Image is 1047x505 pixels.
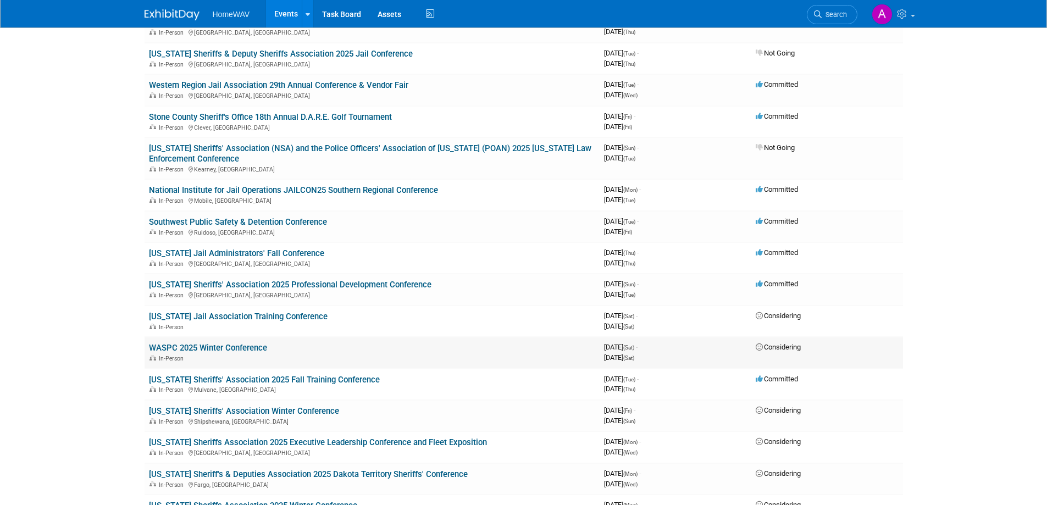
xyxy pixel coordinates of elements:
span: (Mon) [623,471,638,477]
div: Fargo, [GEOGRAPHIC_DATA] [149,480,595,489]
span: (Tue) [623,51,635,57]
a: [US_STATE] Jail Association Training Conference [149,312,328,321]
a: [US_STATE] Sheriffs' Association 2025 Fall Training Conference [149,375,380,385]
span: [DATE] [604,406,635,414]
span: - [639,185,641,193]
span: - [637,375,639,383]
span: In-Person [159,166,187,173]
span: Committed [756,80,798,88]
span: (Fri) [623,229,632,235]
span: - [634,112,635,120]
img: Amanda Jasper [872,4,893,25]
div: Mobile, [GEOGRAPHIC_DATA] [149,196,595,204]
span: (Tue) [623,376,635,382]
div: [GEOGRAPHIC_DATA], [GEOGRAPHIC_DATA] [149,290,595,299]
span: [DATE] [604,280,639,288]
span: In-Person [159,292,187,299]
span: - [636,312,638,320]
a: [US_STATE] Sheriffs' Association 2025 Professional Development Conference [149,280,431,290]
span: [DATE] [604,385,635,393]
span: [DATE] [604,227,632,236]
span: (Sun) [623,145,635,151]
div: [GEOGRAPHIC_DATA], [GEOGRAPHIC_DATA] [149,27,595,36]
span: [DATE] [604,448,638,456]
span: - [637,217,639,225]
span: In-Person [159,355,187,362]
span: [DATE] [604,248,639,257]
span: - [637,80,639,88]
span: Considering [756,343,801,351]
span: [DATE] [604,353,634,362]
span: (Thu) [623,260,635,267]
a: [US_STATE] Sheriffs & Deputy Sheriffs Association 2025 Jail Conference [149,49,413,59]
span: Committed [756,280,798,288]
a: [US_STATE] Sheriffs' Association (NSA) and the Police Officers' Association of [US_STATE] (POAN) ... [149,143,591,164]
span: In-Person [159,92,187,99]
span: [DATE] [604,417,635,425]
span: (Wed) [623,449,638,456]
span: [DATE] [604,480,638,488]
a: [US_STATE] Sheriff's & Deputies Association 2025 Dakota Territory Sheriffs' Conference [149,469,468,479]
span: Considering [756,437,801,446]
span: In-Person [159,61,187,68]
img: In-Person Event [149,61,156,66]
span: [DATE] [604,80,639,88]
span: In-Person [159,481,187,489]
span: [DATE] [604,185,641,193]
span: - [637,143,639,152]
span: HomeWAV [213,10,250,19]
span: (Thu) [623,29,635,35]
span: In-Person [159,260,187,268]
span: In-Person [159,418,187,425]
span: (Fri) [623,114,632,120]
span: [DATE] [604,259,635,267]
span: In-Person [159,29,187,36]
span: Not Going [756,49,795,57]
span: [DATE] [604,343,638,351]
span: (Sat) [623,355,634,361]
span: Committed [756,112,798,120]
span: - [637,248,639,257]
span: [DATE] [604,322,634,330]
img: In-Person Event [149,229,156,235]
div: Clever, [GEOGRAPHIC_DATA] [149,123,595,131]
span: [DATE] [604,290,635,298]
span: [DATE] [604,91,638,99]
span: Committed [756,217,798,225]
img: In-Person Event [149,197,156,203]
span: (Tue) [623,292,635,298]
span: (Sat) [623,313,634,319]
span: [DATE] [604,154,635,162]
span: Committed [756,248,798,257]
span: (Sat) [623,324,634,330]
span: (Thu) [623,250,635,256]
span: (Tue) [623,156,635,162]
a: [US_STATE] Sheriffs' Association Winter Conference [149,406,339,416]
a: Search [807,5,857,24]
span: (Tue) [623,82,635,88]
span: [DATE] [604,312,638,320]
span: [DATE] [604,437,641,446]
span: In-Person [159,449,187,457]
span: - [634,406,635,414]
img: In-Person Event [149,292,156,297]
span: [DATE] [604,375,639,383]
a: National Institute for Jail Operations JAILCON25 Southern Regional Conference [149,185,438,195]
span: - [639,469,641,478]
img: In-Person Event [149,166,156,171]
img: In-Person Event [149,418,156,424]
span: In-Person [159,324,187,331]
span: (Tue) [623,219,635,225]
span: - [637,49,639,57]
span: Considering [756,312,801,320]
span: Committed [756,375,798,383]
a: Stone County Sheriff's Office 18th Annual D.A.R.E. Golf Tournament [149,112,392,122]
span: - [637,280,639,288]
img: In-Person Event [149,355,156,360]
span: [DATE] [604,143,639,152]
span: [DATE] [604,59,635,68]
a: WASPC 2025 Winter Conference [149,343,267,353]
div: Mulvane, [GEOGRAPHIC_DATA] [149,385,595,393]
span: (Sun) [623,281,635,287]
span: (Tue) [623,197,635,203]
